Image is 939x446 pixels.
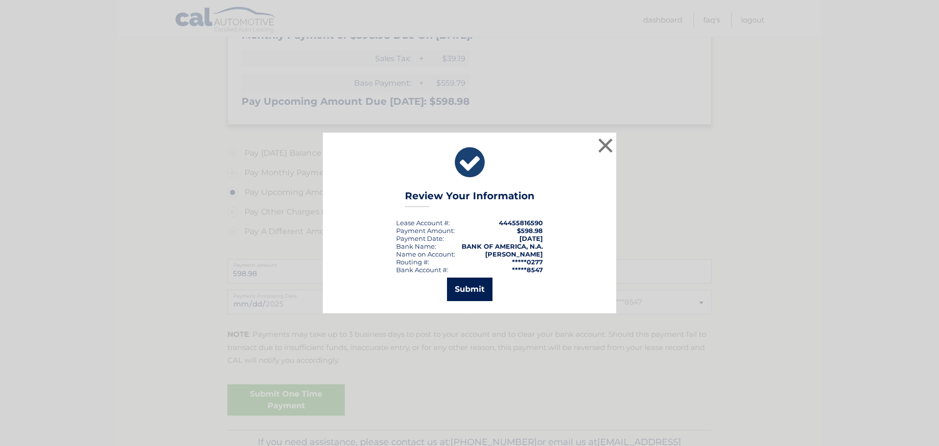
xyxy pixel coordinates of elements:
[396,242,436,250] div: Bank Name:
[462,242,543,250] strong: BANK OF AMERICA, N.A.
[396,219,450,227] div: Lease Account #:
[596,136,615,155] button: ×
[405,190,535,207] h3: Review Your Information
[517,227,543,235] span: $598.98
[396,227,455,235] div: Payment Amount:
[396,235,444,242] div: :
[396,250,455,258] div: Name on Account:
[499,219,543,227] strong: 44455816590
[485,250,543,258] strong: [PERSON_NAME]
[396,258,429,266] div: Routing #:
[396,266,448,274] div: Bank Account #:
[447,278,492,301] button: Submit
[519,235,543,242] span: [DATE]
[396,235,443,242] span: Payment Date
